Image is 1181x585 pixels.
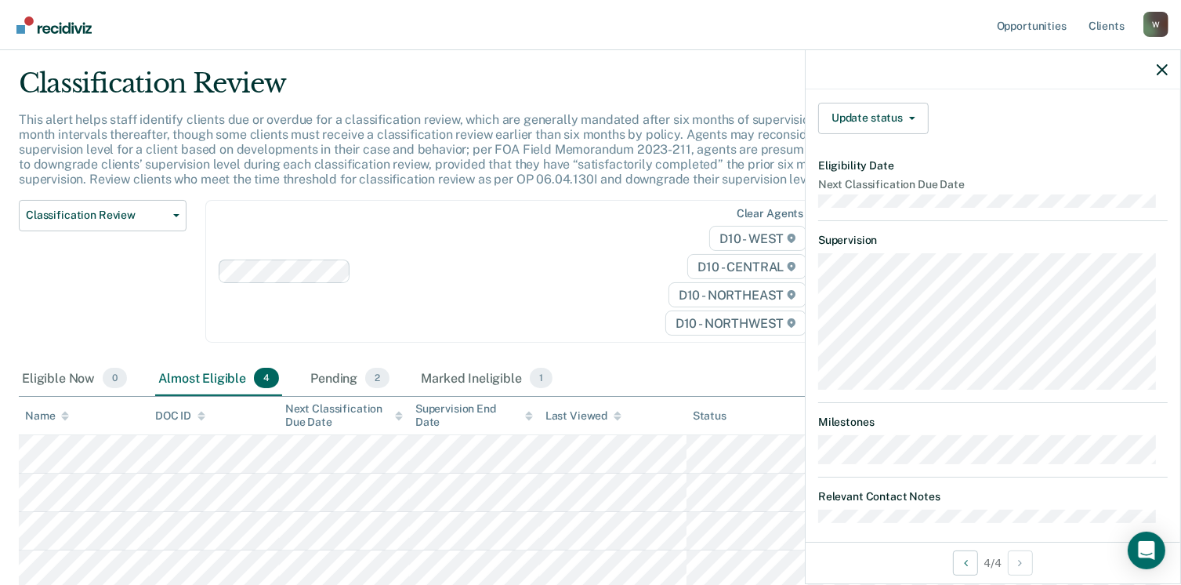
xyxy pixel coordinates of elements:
[418,362,556,396] div: Marked Ineligible
[1122,77,1157,89] span: level
[818,416,1168,429] dt: Milestones
[953,550,978,576] button: Previous Opportunity
[1143,12,1168,37] div: W
[285,402,403,429] div: Next Classification Due Date
[1008,550,1033,576] button: Next Opportunity
[254,368,279,388] span: 4
[155,362,282,396] div: Almost Eligible
[818,178,1168,191] dt: Next Classification Due Date
[103,368,127,388] span: 0
[818,103,929,134] button: Update status
[19,67,904,112] div: Classification Review
[818,234,1168,247] dt: Supervision
[1128,532,1165,569] div: Open Intercom Messenger
[693,409,726,423] div: Status
[365,368,389,388] span: 2
[25,409,69,423] div: Name
[530,368,552,388] span: 1
[665,311,806,336] span: D10 - NORTHWEST
[545,409,621,423] div: Last Viewed
[1143,12,1168,37] button: Profile dropdown button
[26,209,167,222] span: Classification Review
[415,402,533,429] div: Supervision End Date
[737,207,803,220] div: Clear agents
[709,226,806,251] span: D10 - WEST
[668,282,806,307] span: D10 - NORTHEAST
[16,16,92,34] img: Recidiviz
[687,254,806,279] span: D10 - CENTRAL
[806,542,1180,583] div: 4 / 4
[19,112,894,187] p: This alert helps staff identify clients due or overdue for a classification review, which are gen...
[818,490,1168,503] dt: Relevant Contact Notes
[818,159,1168,173] dt: Eligibility Date
[19,362,130,396] div: Eligible Now
[155,409,205,423] div: DOC ID
[307,362,393,396] div: Pending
